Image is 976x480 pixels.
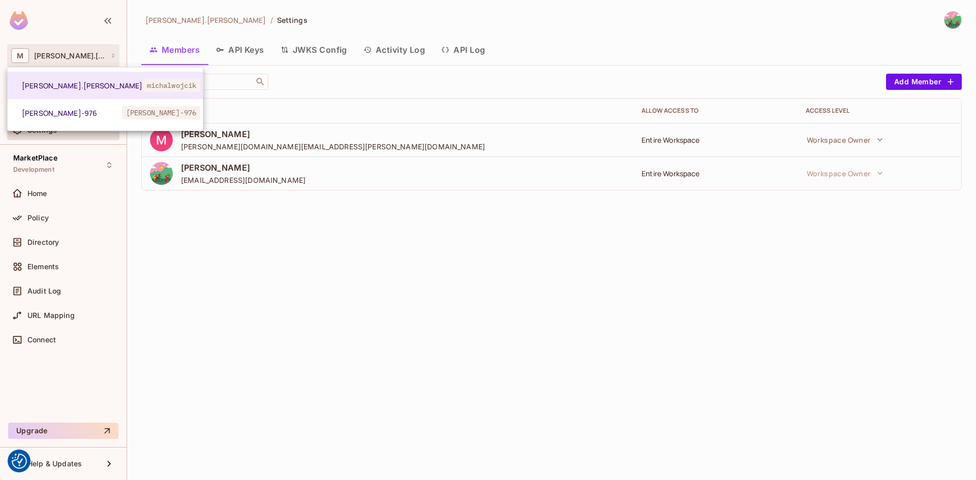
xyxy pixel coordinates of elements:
[12,454,27,469] img: Revisit consent button
[12,454,27,469] button: Consent Preferences
[122,106,201,119] span: [PERSON_NAME]-976
[22,108,122,118] span: [PERSON_NAME]-976
[143,79,201,92] span: michalwojcik
[22,81,143,90] span: [PERSON_NAME].[PERSON_NAME]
